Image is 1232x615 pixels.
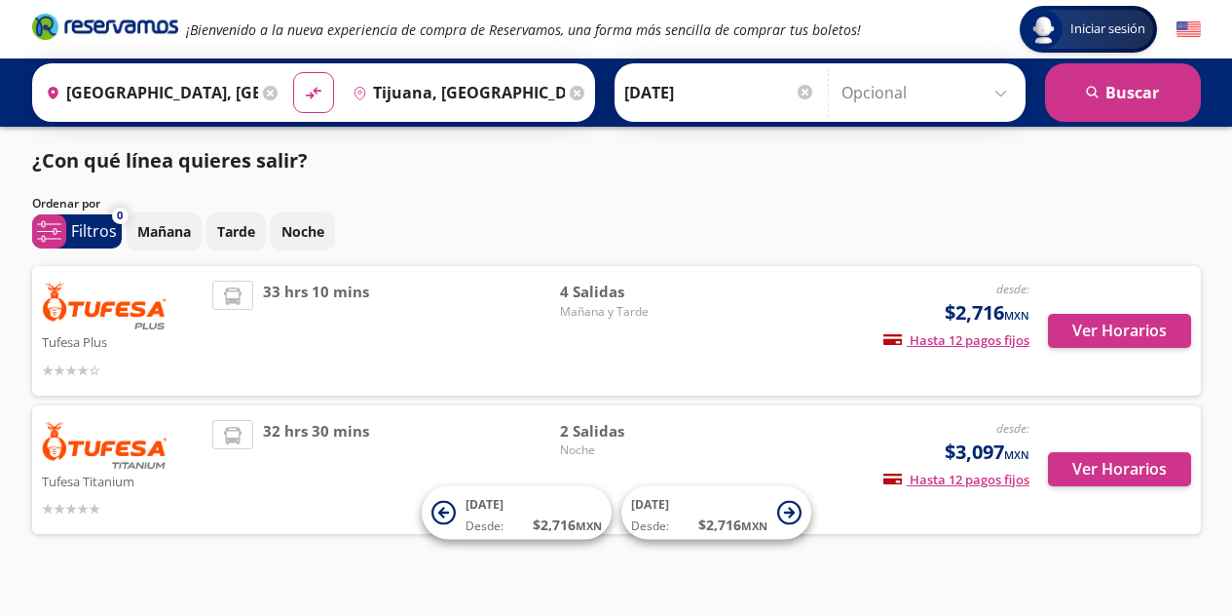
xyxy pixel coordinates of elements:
span: Noche [560,442,696,459]
small: MXN [576,519,602,533]
span: 2 Salidas [560,420,696,442]
button: Ver Horarios [1048,452,1191,486]
span: $ 2,716 [698,515,767,535]
p: Tarde [217,221,255,242]
span: Hasta 12 pagos fijos [883,471,1029,488]
p: Noche [281,221,324,242]
button: 0Filtros [32,214,122,249]
p: Tufesa Plus [42,329,204,353]
small: MXN [741,519,767,533]
span: $ 2,716 [533,515,602,535]
span: 4 Salidas [560,281,696,303]
span: Iniciar sesión [1063,19,1153,39]
button: Ver Horarios [1048,314,1191,348]
input: Buscar Destino [345,68,565,117]
p: ¿Con qué línea quieres salir? [32,146,308,175]
button: Tarde [206,212,266,250]
button: Mañana [127,212,202,250]
i: Brand Logo [32,12,178,41]
span: Desde: [466,518,504,535]
button: Buscar [1045,63,1201,122]
input: Opcional [841,68,1016,117]
p: Tufesa Titanium [42,469,204,492]
span: 33 hrs 10 mins [263,281,369,381]
a: Brand Logo [32,12,178,47]
span: [DATE] [631,496,669,513]
p: Mañana [137,221,191,242]
button: [DATE]Desde:$2,716MXN [422,486,612,540]
span: Hasta 12 pagos fijos [883,331,1029,349]
p: Filtros [71,219,117,243]
span: Mañana y Tarde [560,303,696,321]
small: MXN [1004,308,1029,323]
button: English [1176,18,1201,42]
em: ¡Bienvenido a la nueva experiencia de compra de Reservamos, una forma más sencilla de comprar tus... [186,20,861,39]
span: $3,097 [945,438,1029,467]
em: desde: [996,420,1029,437]
p: Ordenar por [32,195,100,212]
span: [DATE] [466,496,504,513]
span: 32 hrs 30 mins [263,420,369,520]
input: Buscar Origen [38,68,258,117]
span: Desde: [631,518,669,535]
button: [DATE]Desde:$2,716MXN [621,486,811,540]
span: $2,716 [945,298,1029,327]
input: Elegir Fecha [624,68,815,117]
em: desde: [996,281,1029,297]
img: Tufesa Plus [42,281,168,329]
button: Noche [271,212,335,250]
img: Tufesa Titanium [42,420,168,469]
small: MXN [1004,447,1029,462]
span: 0 [117,208,123,224]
